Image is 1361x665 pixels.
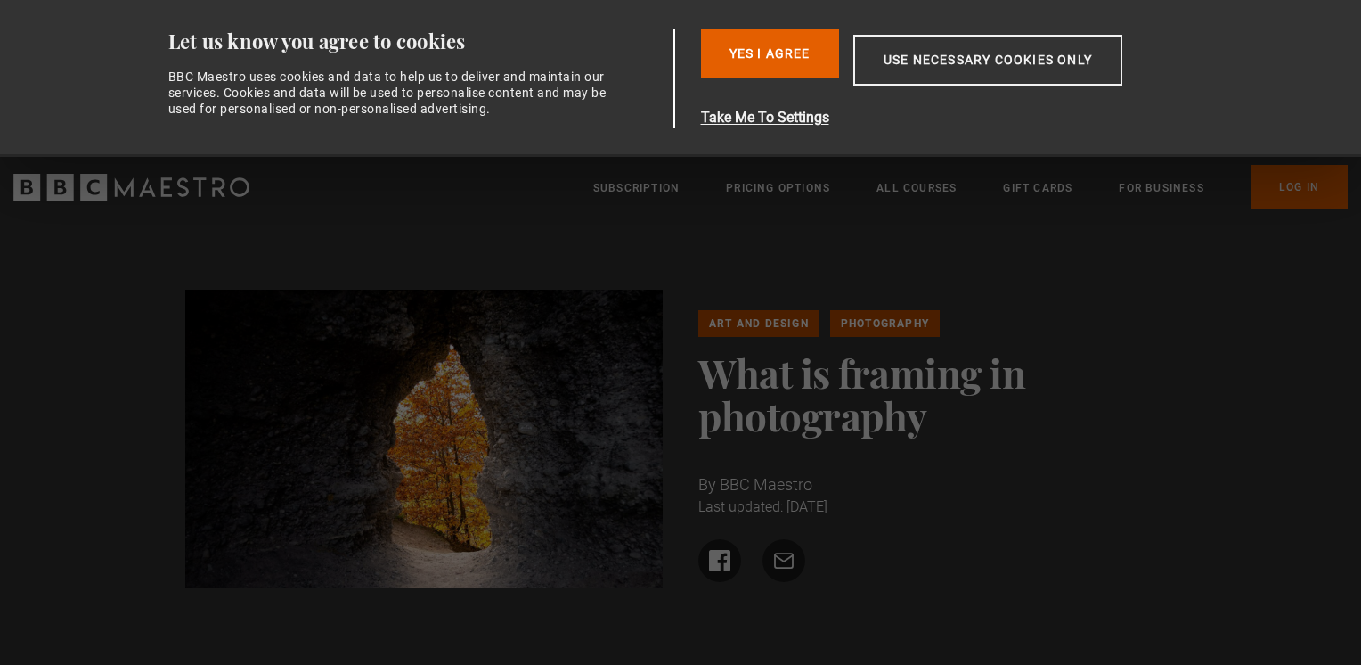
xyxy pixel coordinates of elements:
a: Photography [830,310,940,337]
span: BBC Maestro [720,475,812,494]
button: Use necessary cookies only [853,35,1122,86]
span: By [698,475,716,494]
nav: Primary [593,165,1348,209]
a: Gift Cards [1003,179,1072,197]
a: For business [1119,179,1203,197]
a: Pricing Options [726,179,830,197]
div: BBC Maestro uses cookies and data to help us to deliver and maintain our services. Cookies and da... [168,69,617,118]
a: Art and Design [698,310,819,337]
time: Last updated: [DATE] [698,498,827,515]
button: Take Me To Settings [701,107,1207,128]
a: Log In [1251,165,1348,209]
a: All Courses [876,179,957,197]
button: Yes I Agree [701,29,839,78]
div: Let us know you agree to cookies [168,29,667,54]
svg: BBC Maestro [13,174,249,201]
h1: What is framing in photography [698,351,1177,437]
a: Subscription [593,179,680,197]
